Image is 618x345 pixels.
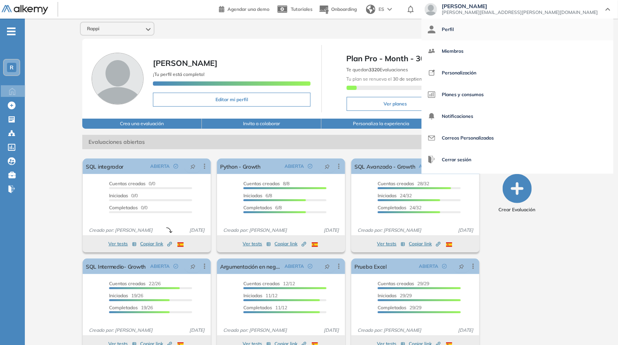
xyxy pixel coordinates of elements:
span: check-circle [174,264,178,269]
span: Crear Evaluación [499,206,536,213]
span: Iniciadas [109,193,128,198]
span: Rappi [87,26,99,32]
span: check-circle [308,164,312,169]
span: ABIERTA [150,263,170,270]
span: pushpin [190,263,196,269]
img: icon [428,69,436,77]
button: pushpin [453,260,470,273]
span: 11/12 [243,293,278,298]
a: Argumentación en negociaciones [220,259,281,274]
span: 19/26 [109,305,153,310]
img: icon [428,26,436,33]
a: SQL integrador [86,159,123,174]
span: ¡Tu perfil está completo! [153,71,205,77]
img: icon [428,112,436,120]
a: SQL Avanzado - Growth [354,159,415,174]
span: R [10,64,14,71]
span: [DATE] [455,227,476,234]
span: Notificaciones [442,107,473,126]
span: 24/32 [378,193,412,198]
span: Cuentas creadas [243,281,280,286]
img: ESP [312,242,318,247]
span: Cuentas creadas [243,181,280,186]
span: Creado por: [PERSON_NAME] [86,227,156,234]
span: ABIERTA [419,263,438,270]
span: Iniciadas [378,193,397,198]
div: Widget de chat [579,308,618,345]
button: Ver tests [109,239,137,248]
span: [PERSON_NAME] [442,3,598,9]
a: Python - Growth [220,159,260,174]
span: ABIERTA [285,263,304,270]
span: Creado por: [PERSON_NAME] [354,227,424,234]
span: 29/29 [378,305,422,310]
span: check-circle [174,164,178,169]
span: [PERSON_NAME][EMAIL_ADDRESS][PERSON_NAME][DOMAIN_NAME] [442,9,598,16]
img: Foto de perfil [92,53,144,105]
a: Agendar una demo [219,4,269,13]
img: icon [428,134,436,142]
button: Personaliza la experiencia [321,119,441,129]
button: Cerrar sesión [428,150,471,169]
span: Iniciadas [378,293,397,298]
span: Planes y consumos [442,85,484,104]
span: Copiar link [141,240,172,247]
span: ABIERTA [150,163,170,170]
span: Iniciadas [243,193,262,198]
button: Copiar link [409,239,441,248]
button: Ver planes [347,97,444,111]
span: Completados [109,305,138,310]
span: 29/29 [378,293,412,298]
span: Completados [378,305,406,310]
span: Completados [243,305,272,310]
span: [DATE] [186,327,208,334]
span: [DATE] [321,227,342,234]
span: Cuentas creadas [109,281,146,286]
span: Creado por: [PERSON_NAME] [354,327,424,334]
span: Plan Pro - Month - 301 a 400 [347,53,550,64]
span: 11/12 [243,305,287,310]
a: Correos Personalizados [428,129,607,147]
span: Te quedan Evaluaciones [347,67,408,72]
span: pushpin [459,263,464,269]
button: Ver tests [377,239,405,248]
span: 0/0 [109,193,138,198]
button: Invita a colaborar [202,119,321,129]
span: Cuentas creadas [378,181,414,186]
span: Cerrar sesión [442,150,471,169]
span: Iniciadas [243,293,262,298]
span: Copiar link [409,240,441,247]
button: Copiar link [275,239,306,248]
span: 6/8 [243,193,272,198]
span: 22/26 [109,281,161,286]
span: 29/29 [378,281,429,286]
span: Agendar una demo [227,6,269,12]
span: pushpin [190,163,196,169]
span: ES [378,6,384,13]
span: 6/8 [243,205,282,210]
i: - [7,31,16,32]
a: Planes y consumos [428,85,607,104]
span: Creado por: [PERSON_NAME] [220,227,290,234]
span: Completados [243,205,272,210]
img: ESP [177,242,184,247]
button: pushpin [319,260,336,273]
span: 28/32 [378,181,429,186]
iframe: Chat Widget [579,308,618,345]
span: [PERSON_NAME] [153,58,217,68]
span: 19/26 [109,293,143,298]
span: Creado por: [PERSON_NAME] [86,327,156,334]
img: Logo [2,5,48,15]
b: 30 de septiembre [392,76,431,82]
span: check-circle [308,264,312,269]
img: icon [428,91,436,98]
a: SQL Intermedio- Growth [86,259,146,274]
span: Onboarding [331,6,357,12]
span: Completados [109,205,138,210]
span: 12/12 [243,281,295,286]
span: Personalización [442,64,476,82]
span: [DATE] [186,227,208,234]
span: Completados [378,205,406,210]
span: Perfil [442,20,454,39]
button: Onboarding [319,1,357,18]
